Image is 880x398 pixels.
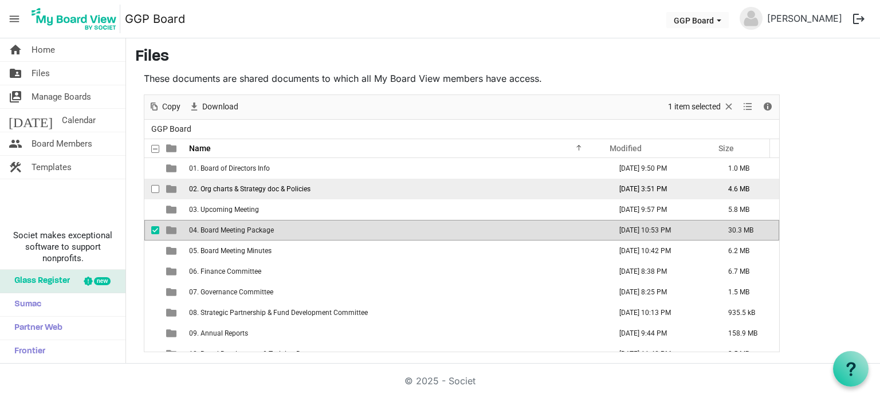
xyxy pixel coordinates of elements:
td: 07. Governance Committee is template cell column header Name [186,282,607,302]
td: 6.2 MB is template cell column header Size [716,241,779,261]
span: 02. Org charts & Strategy doc & Policies [189,185,311,193]
span: construction [9,156,22,179]
span: Size [718,144,734,153]
span: 01. Board of Directors Info [189,164,270,172]
span: GGP Board [149,122,194,136]
td: is template cell column header type [159,282,186,302]
span: Files [32,62,50,85]
td: is template cell column header type [159,261,186,282]
span: [DATE] [9,109,53,132]
td: 09. Annual Reports is template cell column header Name [186,323,607,344]
td: checkbox [144,282,159,302]
td: is template cell column header type [159,199,186,220]
td: is template cell column header type [159,179,186,199]
td: checkbox [144,179,159,199]
span: 04. Board Meeting Package [189,226,274,234]
button: Download [187,100,241,114]
td: checkbox [144,220,159,241]
div: View [738,95,758,119]
div: new [94,277,111,285]
td: checkbox [144,344,159,364]
span: 08. Strategic Partnership & Fund Development Committee [189,309,368,317]
span: home [9,38,22,61]
span: 07. Governance Committee [189,288,273,296]
span: Name [189,144,211,153]
button: Selection [666,100,737,114]
span: Modified [610,144,642,153]
span: Manage Boards [32,85,91,108]
td: August 08, 2025 9:50 PM column header Modified [607,158,716,179]
td: checkbox [144,261,159,282]
td: August 08, 2025 9:57 PM column header Modified [607,199,716,220]
span: Download [201,100,239,114]
td: 05. Board Meeting Minutes is template cell column header Name [186,241,607,261]
div: Clear selection [664,95,738,119]
button: View dropdownbutton [741,100,755,114]
span: switch_account [9,85,22,108]
span: Partner Web [9,317,62,340]
td: August 08, 2025 9:44 PM column header Modified [607,323,716,344]
span: Copy [161,100,182,114]
td: 158.9 MB is template cell column header Size [716,323,779,344]
div: Download [184,95,242,119]
span: Home [32,38,55,61]
td: is template cell column header type [159,302,186,323]
span: Sumac [9,293,41,316]
td: 02. Org charts & Strategy doc & Policies is template cell column header Name [186,179,607,199]
span: folder_shared [9,62,22,85]
h3: Files [135,48,871,67]
span: 03. Upcoming Meeting [189,206,259,214]
td: checkbox [144,323,159,344]
td: is template cell column header type [159,344,186,364]
td: is template cell column header type [159,158,186,179]
td: 1.0 MB is template cell column header Size [716,158,779,179]
td: checkbox [144,199,159,220]
td: 06. Finance Committee is template cell column header Name [186,261,607,282]
td: 01. Board of Directors Info is template cell column header Name [186,158,607,179]
td: 6.7 MB is template cell column header Size [716,261,779,282]
button: Copy [147,100,183,114]
span: menu [3,8,25,30]
td: 5.8 MB is template cell column header Size [716,199,779,220]
div: Copy [144,95,184,119]
td: September 23, 2025 3:51 PM column header Modified [607,179,716,199]
td: November 25, 2024 8:38 PM column header Modified [607,261,716,282]
img: no-profile-picture.svg [740,7,763,30]
td: August 08, 2025 10:42 PM column header Modified [607,241,716,261]
span: Templates [32,156,72,179]
td: checkbox [144,158,159,179]
td: September 03, 2025 10:53 PM column header Modified [607,220,716,241]
span: Frontier [9,340,45,363]
td: checkbox [144,302,159,323]
button: GGP Board dropdownbutton [666,12,729,28]
td: 935.5 kB is template cell column header Size [716,302,779,323]
td: is template cell column header type [159,323,186,344]
td: 1.5 MB is template cell column header Size [716,282,779,302]
td: checkbox [144,241,159,261]
span: 05. Board Meeting Minutes [189,247,272,255]
td: 30.3 MB is template cell column header Size [716,220,779,241]
td: is template cell column header type [159,241,186,261]
p: These documents are shared documents to which all My Board View members have access. [144,72,780,85]
button: Details [760,100,776,114]
td: 03. Upcoming Meeting is template cell column header Name [186,199,607,220]
a: [PERSON_NAME] [763,7,847,30]
div: Details [758,95,777,119]
img: My Board View Logo [28,5,120,33]
td: 4.6 MB is template cell column header Size [716,179,779,199]
span: Calendar [62,109,96,132]
td: is template cell column header type [159,220,186,241]
span: 1 item selected [667,100,722,114]
span: 06. Finance Committee [189,267,261,275]
span: Societ makes exceptional software to support nonprofits. [5,230,120,264]
a: © 2025 - Societ [404,375,476,387]
span: Board Members [32,132,92,155]
td: October 25, 2024 8:25 PM column header Modified [607,282,716,302]
span: people [9,132,22,155]
td: 04. Board Meeting Package is template cell column header Name [186,220,607,241]
span: 10. Board Development & Training Documents [189,350,332,358]
button: logout [847,7,871,31]
span: Glass Register [9,270,70,293]
td: 10. Board Development & Training Documents is template cell column header Name [186,344,607,364]
span: 09. Annual Reports [189,329,248,337]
